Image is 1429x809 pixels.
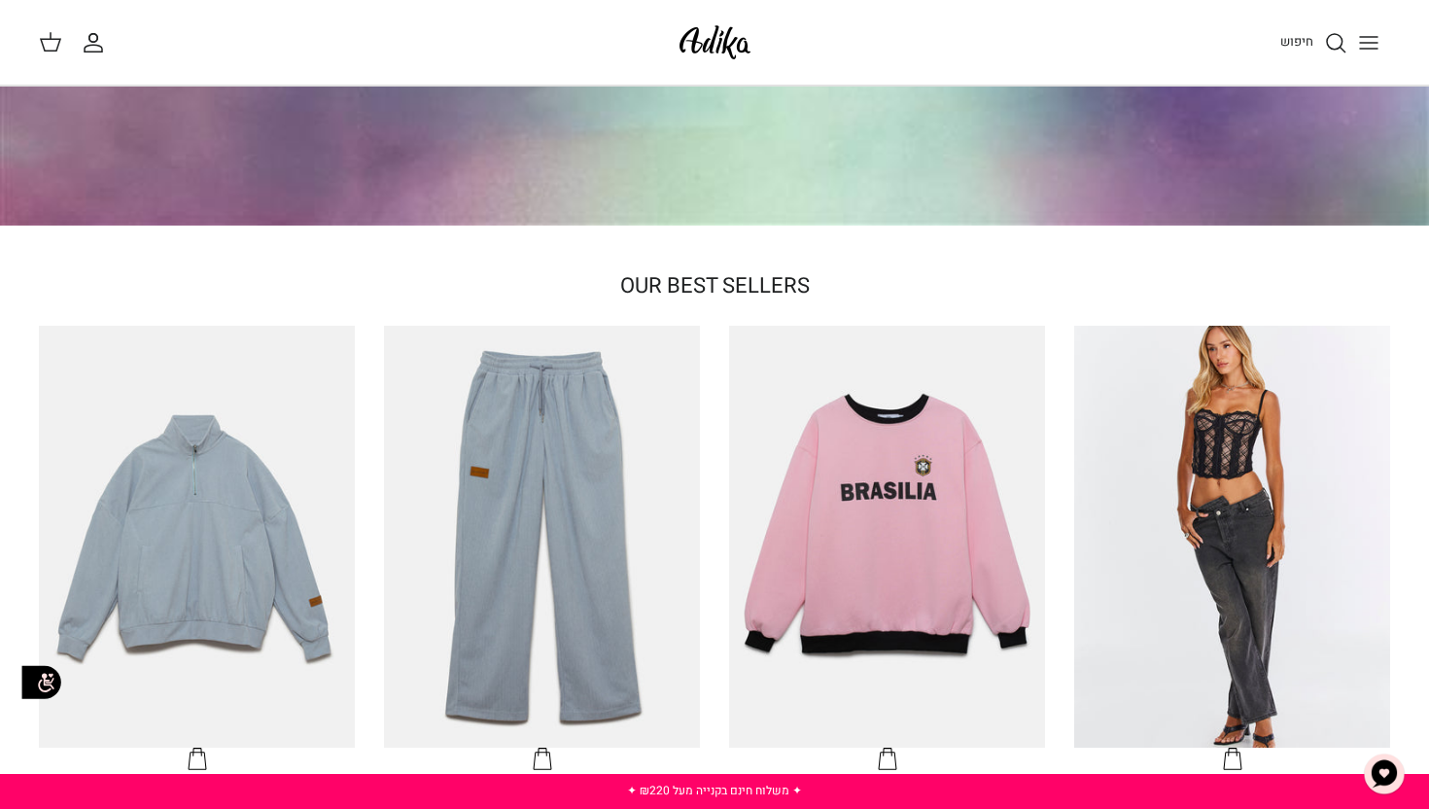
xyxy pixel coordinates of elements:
button: Toggle menu [1347,21,1390,64]
a: סווטשירט City Strolls אוברסייז [39,326,355,772]
img: accessibility_icon02.svg [15,655,68,709]
a: ג׳ינס All Or Nothing קריס-קרוס | BOYFRIEND [1074,326,1390,772]
span: חיפוש [1280,32,1313,51]
a: חיפוש [1280,31,1347,54]
a: ✦ משלוח חינם בקנייה מעל ₪220 ✦ [627,782,802,799]
a: מכנסי טרנינג City strolls [384,326,700,772]
img: Adika IL [674,19,756,65]
a: סווטשירט Brazilian Kid [729,326,1045,772]
a: OUR BEST SELLERS [620,270,810,301]
a: החשבון שלי [82,31,113,54]
button: צ'אט [1355,745,1413,803]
